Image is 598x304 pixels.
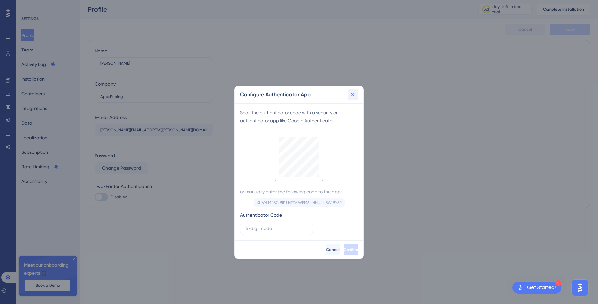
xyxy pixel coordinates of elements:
[240,211,358,219] div: Authenticator Code
[570,278,590,298] iframe: UserGuiding AI Assistant Launcher
[257,200,342,205] div: XU6M M2BC BIPJ HTZV WFM6 LHNU LK5W BY5P
[246,225,307,232] input: 6-digit code
[516,284,524,292] img: launcher-image-alternative-text
[512,282,561,294] div: Open Get Started! checklist, remaining modules: 2
[240,91,311,99] h2: Configure Authenticator App
[240,109,358,125] div: Scan the authenticator code with a security or authenticator app like Google Authenticator.
[527,284,556,291] div: Get Started!
[240,189,342,194] span: or manually enter the following code to the app:
[326,247,340,252] span: Cancel
[555,280,561,286] div: 2
[344,247,358,252] span: Confirm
